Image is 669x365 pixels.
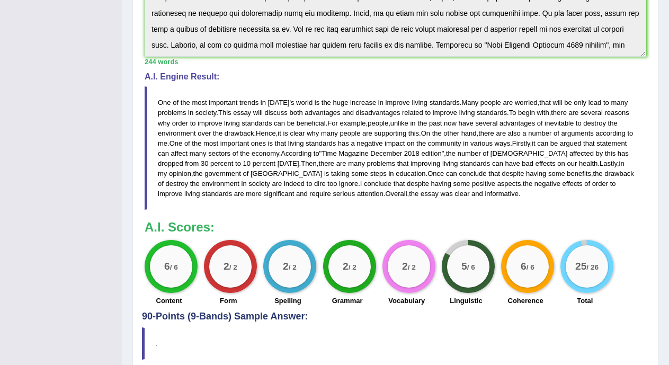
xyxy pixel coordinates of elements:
span: on [557,159,565,167]
span: why [307,129,319,137]
span: be [287,119,295,127]
span: in [388,170,394,177]
span: to [190,119,196,127]
span: now [444,119,457,127]
span: is [315,99,319,106]
span: bad [522,159,533,167]
span: improve [198,119,222,127]
span: ways [495,139,511,147]
span: of [537,119,543,127]
span: of [243,170,249,177]
span: increase [350,99,376,106]
span: ones [251,139,266,147]
span: hand [461,129,477,137]
span: of [554,129,559,137]
span: the [417,119,427,127]
span: both [289,109,302,117]
span: huge [333,99,348,106]
span: people [340,129,360,137]
big: 2 [343,261,349,272]
span: in [410,119,415,127]
span: effects [563,180,583,188]
span: are [569,109,579,117]
span: have [459,119,474,127]
span: other [443,129,459,137]
span: benefits [567,170,591,177]
span: are [234,190,244,198]
span: negative [356,139,382,147]
span: indeed [284,180,305,188]
small: / 2 [407,263,415,271]
span: has [618,149,629,157]
span: having [526,170,546,177]
span: standards [477,109,507,117]
span: According [281,149,311,157]
span: that [394,180,405,188]
span: Overall [385,190,407,198]
span: health [579,159,597,167]
blockquote: . [142,327,649,360]
span: [DATE] [278,159,299,167]
label: Total [577,296,593,306]
span: the [416,139,426,147]
span: people [368,119,388,127]
small: / 2 [348,263,356,271]
span: living [184,190,200,198]
span: problems [158,109,186,117]
span: can [158,149,169,157]
span: on [407,139,414,147]
span: living [442,159,458,167]
span: the [409,190,418,198]
span: most [203,139,218,147]
small: / 6 [467,263,475,271]
span: that [583,139,595,147]
span: For [327,119,338,127]
span: opinion [169,170,191,177]
span: destroy [165,180,188,188]
span: Hence [256,129,276,137]
span: to [235,159,241,167]
span: of [173,99,179,106]
span: our [567,159,577,167]
span: clear [454,190,469,198]
span: percent [253,159,275,167]
span: to [576,119,582,127]
span: order [592,180,608,188]
span: some [351,170,368,177]
small: / 6 [170,263,178,271]
span: are [272,180,282,188]
span: conclude [459,170,486,177]
span: December [370,149,402,157]
span: improving [411,159,440,167]
span: more [246,190,262,198]
span: by [596,149,603,157]
span: the [593,170,603,177]
label: Linguistic [450,296,482,306]
span: that [275,139,287,147]
span: community [428,139,461,147]
span: Then [301,159,317,167]
h4: A.I. Engine Result: [145,72,646,82]
span: 10 [243,159,251,167]
span: number [528,129,551,137]
span: world [296,99,313,106]
big: 5 [461,261,467,272]
small: / 2 [289,263,297,271]
span: in [261,99,266,106]
span: begin [518,109,535,117]
span: standards [306,139,336,147]
span: attention [357,190,383,198]
span: discuss [264,109,287,117]
span: are [496,129,506,137]
span: standards [460,159,490,167]
span: that [488,170,500,177]
span: to [314,149,319,157]
big: 2 [224,261,229,272]
span: a [351,139,354,147]
span: me [158,139,167,147]
span: in [378,99,383,106]
span: sectors [208,149,230,157]
span: unlike [390,119,408,127]
label: Grammar [332,296,363,306]
span: to [627,129,633,137]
